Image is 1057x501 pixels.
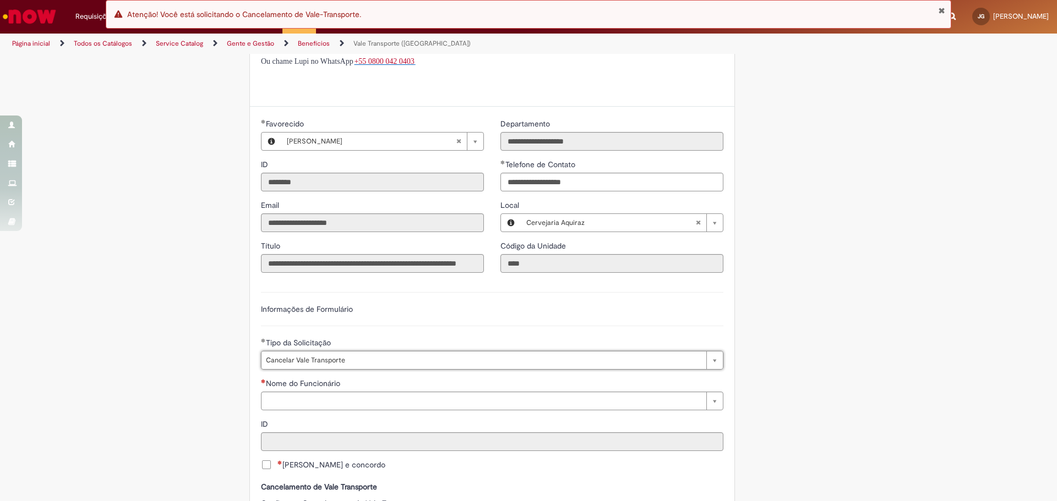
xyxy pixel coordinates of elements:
[261,419,270,429] span: Somente leitura - ID
[500,200,521,210] span: Local
[261,240,282,251] label: Somente leitura - Título
[500,160,505,164] span: Obrigatório Preenchido
[261,379,266,383] span: Necessários
[261,432,723,451] input: ID
[938,6,945,15] button: Fechar Notificação
[277,459,385,470] span: [PERSON_NAME] e concordo
[261,173,484,191] input: ID
[287,133,456,150] span: [PERSON_NAME]
[690,214,706,232] abbr: Limpar campo Local
[261,254,484,273] input: Título
[8,34,696,54] ul: Trilhas de página
[261,392,723,410] a: Limpar campo Nome do Funcionário
[266,351,701,369] span: Cancelar Vale Transporte
[261,119,266,124] span: Obrigatório Preenchido
[261,482,377,492] strong: Cancelamento de Vale Transporte
[261,200,281,210] span: Somente leitura - Email
[127,9,361,19] span: Atenção! Você está solicitando o Cancelamento de Vale-Transporte.
[261,213,484,232] input: Email
[261,304,353,314] label: Informações de Formulário
[500,241,568,251] span: Somente leitura - Código da Unidade
[266,378,342,388] span: Nome do Funcionário
[156,39,203,48] a: Service Catalog
[1,5,58,27] img: ServiceNow
[500,254,723,273] input: Código da Unidade
[261,241,282,251] span: Somente leitura - Título
[75,11,114,22] span: Requisições
[500,119,552,129] span: Somente leitura - Departamento
[450,133,467,150] abbr: Limpar campo Favorecido
[227,39,274,48] a: Gente e Gestão
[266,338,333,348] span: Tipo da Solicitação
[993,12,1049,21] span: [PERSON_NAME]
[500,173,723,191] input: Telefone de Contato
[74,39,132,48] a: Todos os Catálogos
[261,200,281,211] label: Somente leitura - Email
[261,338,266,343] span: Obrigatório Preenchido
[500,240,568,251] label: Somente leitura - Código da Unidade
[500,118,552,129] label: Somente leitura - Departamento
[12,39,50,48] a: Página inicial
[298,39,330,48] a: Benefícios
[266,119,306,129] span: Necessários - Favorecido
[261,159,270,170] label: Somente leitura - ID
[354,56,415,65] a: +55 0800 042 0403
[281,133,483,150] a: [PERSON_NAME]Limpar campo Favorecido
[261,57,353,65] span: Ou chame Lupi no WhatsApp
[500,132,723,151] input: Departamento
[353,39,471,48] a: Vale Transporte ([GEOGRAPHIC_DATA])
[277,460,282,465] span: Necessários
[978,13,984,20] span: JG
[261,133,281,150] button: Favorecido, Visualizar este registro Juliana Maria Landim Rabelo De Gouveia
[501,214,521,232] button: Local, Visualizar este registro Cervejaria Aquiraz
[521,214,723,232] a: Cervejaria AquirazLimpar campo Local
[354,57,414,65] span: +55 0800 042 0403
[526,214,695,232] span: Cervejaria Aquiraz
[261,159,270,169] span: Somente leitura - ID
[505,159,577,169] span: Telefone de Contato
